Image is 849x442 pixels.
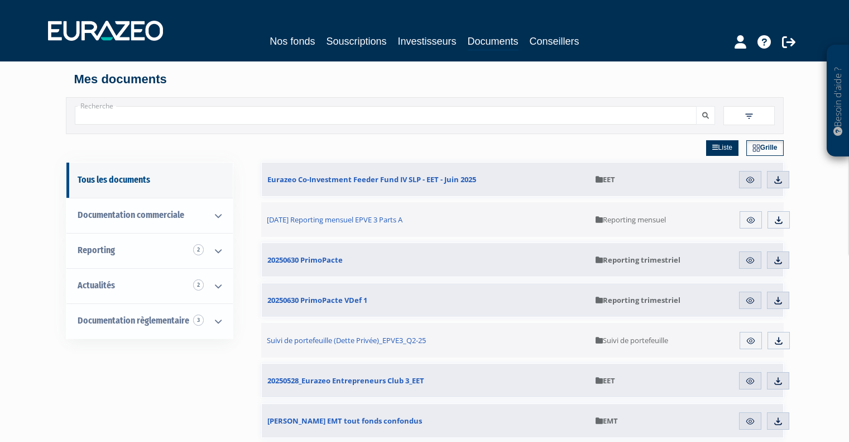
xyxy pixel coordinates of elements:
img: grid.svg [752,144,760,152]
span: Reporting mensuel [596,215,666,225]
span: Actualités [78,280,115,291]
img: eye.svg [745,296,755,306]
span: [DATE] Reporting mensuel EPVE 3 Parts A [267,215,402,225]
a: 20250630 PrimoPacte [262,243,590,277]
span: 2 [193,279,204,291]
a: Grille [746,140,784,156]
a: 20250528_Eurazeo Entrepreneurs Club 3_EET [262,364,590,397]
span: Suivi de portefeuille [596,335,668,345]
a: Nos fonds [270,34,315,49]
img: eye.svg [745,376,755,386]
img: eye.svg [745,416,755,426]
span: Suivi de portefeuille (Dette Privée)_EPVE3_Q2-25 [267,335,426,345]
img: eye.svg [746,215,756,225]
a: [DATE] Reporting mensuel EPVE 3 Parts A [261,202,591,237]
a: Liste [706,140,738,156]
img: download.svg [773,175,783,185]
a: Tous les documents [66,163,233,198]
img: download.svg [774,215,784,225]
img: download.svg [773,416,783,426]
h4: Mes documents [74,73,775,86]
span: Documentation règlementaire [78,315,189,326]
a: Suivi de portefeuille (Dette Privée)_EPVE3_Q2-25 [261,323,591,358]
span: [PERSON_NAME] EMT tout fonds confondus [267,416,422,426]
span: 20250630 PrimoPacte VDef 1 [267,295,367,305]
img: eye.svg [746,336,756,346]
span: 3 [193,315,204,326]
span: EET [596,174,615,184]
a: 20250630 PrimoPacte VDef 1 [262,283,590,317]
span: Reporting [78,245,115,255]
a: Documentation règlementaire 3 [66,303,233,339]
a: Eurazeo Co-Investment Feeder Fund IV SLP - EET - Juin 2025 [262,163,590,196]
span: EMT [596,416,618,426]
a: Reporting 2 [66,233,233,268]
a: Conseillers [530,34,579,49]
img: eye.svg [745,175,755,185]
img: download.svg [773,376,783,386]
span: Reporting trimestriel [596,255,680,265]
input: Recherche [75,106,697,125]
a: Documents [468,34,519,51]
span: 20250630 PrimoPacte [267,255,343,265]
img: 1732889491-logotype_eurazeo_blanc_rvb.png [48,21,163,41]
a: Documentation commerciale [66,198,233,233]
span: EET [596,376,615,386]
img: eye.svg [745,255,755,265]
span: 20250528_Eurazeo Entrepreneurs Club 3_EET [267,376,424,386]
span: 2 [193,244,204,255]
img: download.svg [774,336,784,346]
a: Actualités 2 [66,268,233,303]
img: download.svg [773,296,783,306]
img: download.svg [773,255,783,265]
a: Investisseurs [397,34,456,49]
img: filter.svg [744,111,754,121]
span: Reporting trimestriel [596,295,680,305]
span: Eurazeo Co-Investment Feeder Fund IV SLP - EET - Juin 2025 [267,174,476,184]
span: Documentation commerciale [78,210,184,220]
a: Souscriptions [326,34,386,49]
p: Besoin d'aide ? [832,51,845,151]
a: [PERSON_NAME] EMT tout fonds confondus [262,404,590,438]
